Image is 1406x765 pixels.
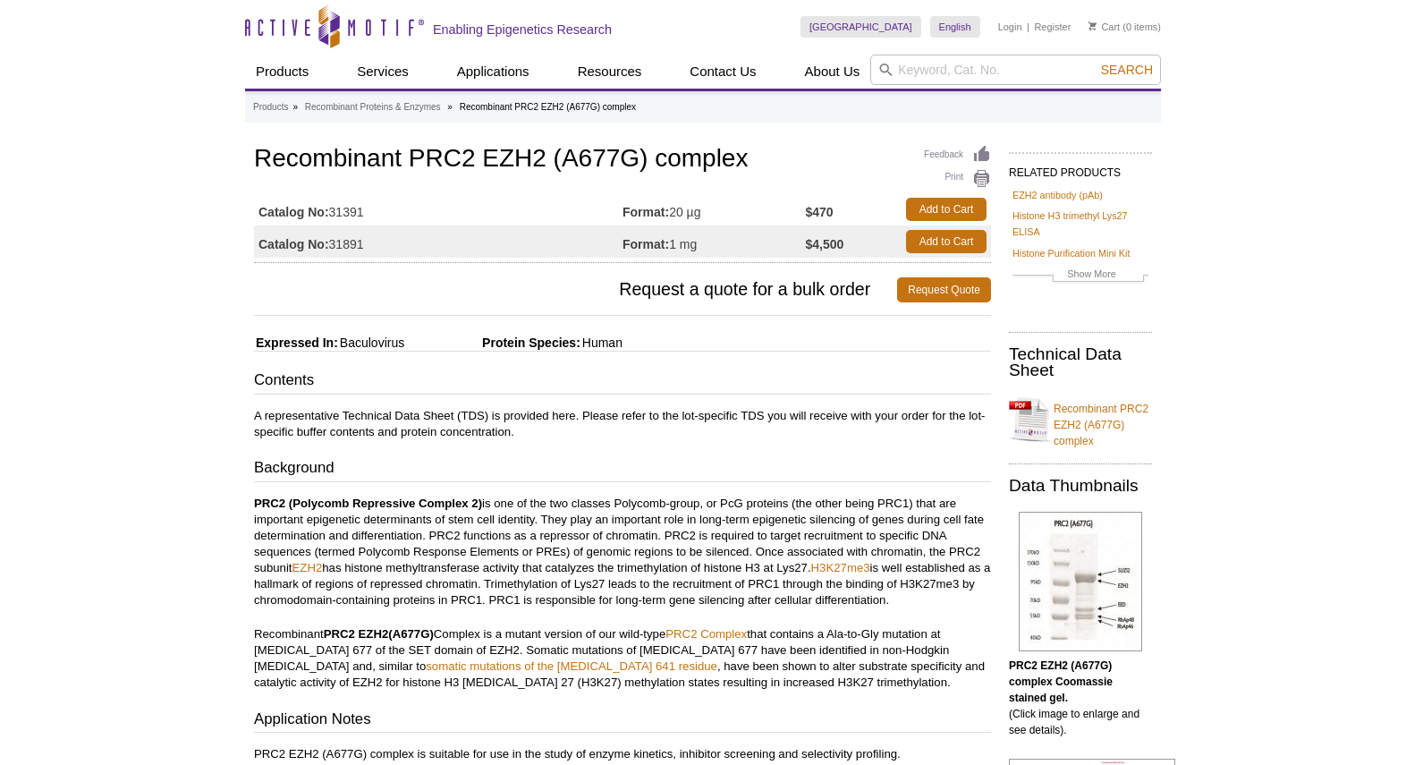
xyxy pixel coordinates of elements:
[1009,390,1152,449] a: Recombinant PRC2 EZH2 (A677G) complex
[292,561,323,574] a: EZH2
[794,55,871,89] a: About Us
[254,746,991,762] p: PRC2 EZH2 (A677G) complex is suitable for use in the study of enzyme kinetics, inhibitor screenin...
[1034,21,1071,33] a: Register
[1009,346,1152,378] h2: Technical Data Sheet
[338,336,404,350] span: Baculovirus
[1009,658,1152,738] p: (Click image to enlarge and see details).
[1096,62,1158,78] button: Search
[447,102,453,112] li: »
[446,55,540,89] a: Applications
[930,16,980,38] a: English
[1088,16,1161,38] li: (0 items)
[1088,21,1120,33] a: Cart
[254,145,991,175] h1: Recombinant PRC2 EZH2 (A677G) complex
[924,169,991,189] a: Print
[254,626,991,691] p: Recombinant Complex is a mutant version of our wild-type that contains a Ala-to-Gly mutation at [...
[623,193,806,225] td: 20 µg
[998,21,1022,33] a: Login
[254,496,991,608] p: is one of the two classes Polycomb-group, or PcG proteins (the other being PRC1) that are importa...
[258,204,329,220] strong: Catalog No:
[623,225,806,258] td: 1 mg
[1088,21,1097,30] img: Your Cart
[623,236,669,252] strong: Format:
[665,627,747,641] a: PRC2 Complex
[679,55,767,89] a: Contact Us
[305,99,441,115] a: Recombinant Proteins & Enzymes
[254,497,482,510] strong: PRC2 (Polycomb Repressive Complex 2)
[254,277,897,302] span: Request a quote for a bulk order
[254,225,623,258] td: 31891
[811,561,870,574] a: H3K27me3
[623,204,669,220] strong: Format:
[906,198,987,221] a: Add to Cart
[426,659,717,673] a: somatic mutations of the [MEDICAL_DATA] 641 residue
[254,408,991,440] p: A representative Technical Data Sheet (TDS) is provided here. Please refer to the lot-specific TD...
[258,236,329,252] strong: Catalog No:
[1009,478,1152,494] h2: Data Thumbnails
[1101,63,1153,77] span: Search
[806,204,834,220] strong: $470
[254,457,991,482] h3: Background
[800,16,921,38] a: [GEOGRAPHIC_DATA]
[254,336,338,350] span: Expressed In:
[245,55,319,89] a: Products
[408,336,580,350] span: Protein Species:
[1012,208,1148,240] a: Histone H3 trimethyl Lys27 ELISA
[346,55,419,89] a: Services
[906,230,987,253] a: Add to Cart
[253,99,288,115] a: Products
[567,55,653,89] a: Resources
[870,55,1161,85] input: Keyword, Cat. No.
[1012,187,1103,203] a: EZH2 antibody (pAb)
[1012,245,1130,261] a: Histone Purification Mini Kit
[324,627,434,641] strong: PRC2 EZH2(A677G)
[1019,512,1142,651] img: PRC2 EZH2 (A677G) complex Coomassie gel
[1009,152,1152,184] h2: RELATED PRODUCTS
[897,277,991,302] a: Request Quote
[433,21,612,38] h2: Enabling Epigenetics Research
[460,102,636,112] li: Recombinant PRC2 EZH2 (A677G) complex
[254,709,991,734] h3: Application Notes
[924,145,991,165] a: Feedback
[1012,266,1148,286] a: Show More
[1027,16,1029,38] li: |
[292,102,298,112] li: »
[580,336,623,350] span: Human
[1009,659,1113,704] b: PRC2 EZH2 (A677G) complex Coomassie stained gel.
[254,370,991,395] h3: Contents
[806,236,844,252] strong: $4,500
[254,193,623,225] td: 31391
